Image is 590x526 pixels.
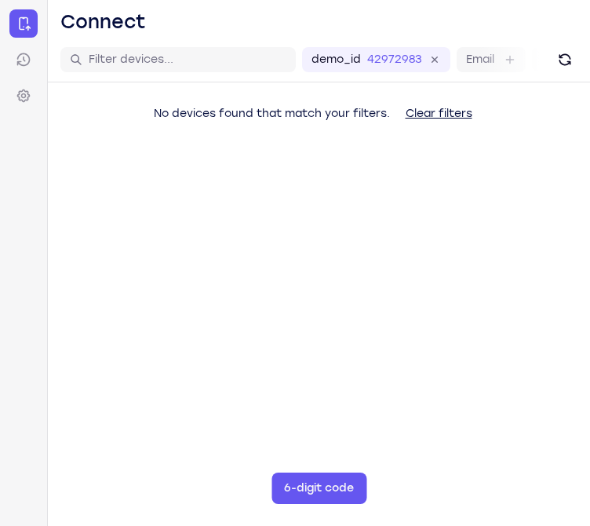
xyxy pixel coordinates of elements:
[311,52,361,68] label: demo_id
[552,47,577,72] button: Refresh
[89,52,286,68] input: Filter devices...
[271,473,366,504] button: 6-digit code
[393,98,485,130] button: Clear filters
[9,9,38,38] a: Connect
[9,82,38,110] a: Settings
[9,46,38,74] a: Sessions
[466,52,494,68] label: Email
[60,9,146,35] h1: Connect
[154,107,390,120] span: No devices found that match your filters.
